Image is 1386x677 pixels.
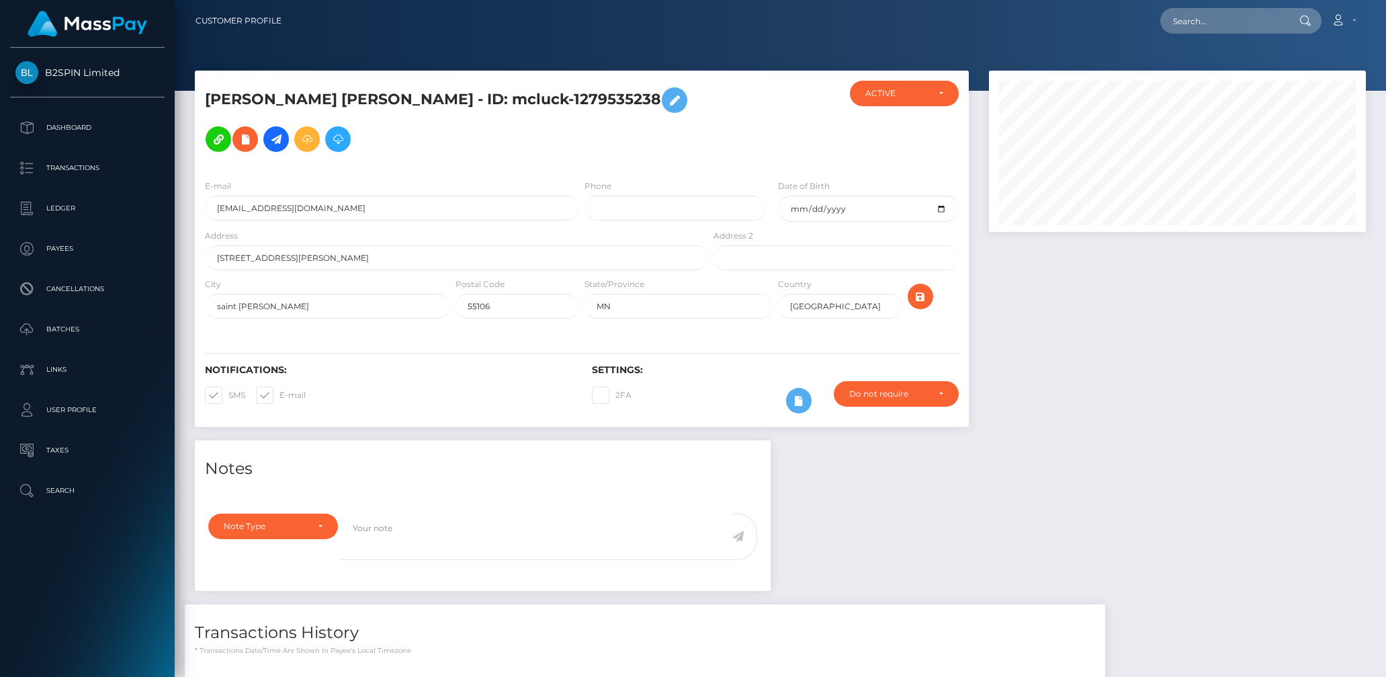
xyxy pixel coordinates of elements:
a: Dashboard [10,111,165,145]
button: ACTIVE [850,81,959,106]
a: Payees [10,232,165,266]
button: Do not require [834,381,959,407]
label: E-mail [205,180,231,192]
h6: Settings: [592,364,959,376]
a: Transactions [10,151,165,185]
p: Taxes [15,440,159,461]
label: 2FA [592,387,632,404]
a: Customer Profile [196,7,281,35]
div: ACTIVE [865,88,928,99]
label: Address 2 [713,230,753,242]
img: MassPay Logo [28,11,147,37]
p: Cancellations [15,279,159,299]
label: E-mail [256,387,306,404]
a: Ledger [10,192,165,225]
label: SMS [205,387,245,404]
p: User Profile [15,400,159,420]
a: Batches [10,313,165,346]
label: Date of Birth [778,180,830,192]
button: Note Type [208,514,338,539]
h4: Notes [205,457,761,481]
h5: [PERSON_NAME] [PERSON_NAME] - ID: mcluck-1279535238 [205,81,701,159]
input: Search... [1160,8,1287,34]
label: State/Province [584,278,644,290]
label: City [205,278,221,290]
a: Cancellations [10,272,165,306]
label: Address [205,230,238,242]
h6: Notifications: [205,364,572,376]
p: Search [15,481,159,501]
a: Taxes [10,434,165,467]
a: User Profile [10,393,165,427]
p: Dashboard [15,118,159,138]
a: Initiate Payout [263,126,289,152]
label: Country [778,278,812,290]
p: * Transactions date/time are shown in payee's local timezone [195,645,1095,655]
a: Links [10,353,165,387]
a: Search [10,474,165,508]
p: Transactions [15,158,159,178]
h4: Transactions History [195,621,1095,645]
img: B2SPIN Limited [15,61,38,84]
p: Batches [15,319,159,340]
p: Links [15,360,159,380]
p: Ledger [15,198,159,218]
span: B2SPIN Limited [10,67,165,79]
div: Do not require [849,389,928,399]
div: Note Type [224,521,307,532]
label: Phone [584,180,611,192]
p: Payees [15,239,159,259]
label: Postal Code [456,278,505,290]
